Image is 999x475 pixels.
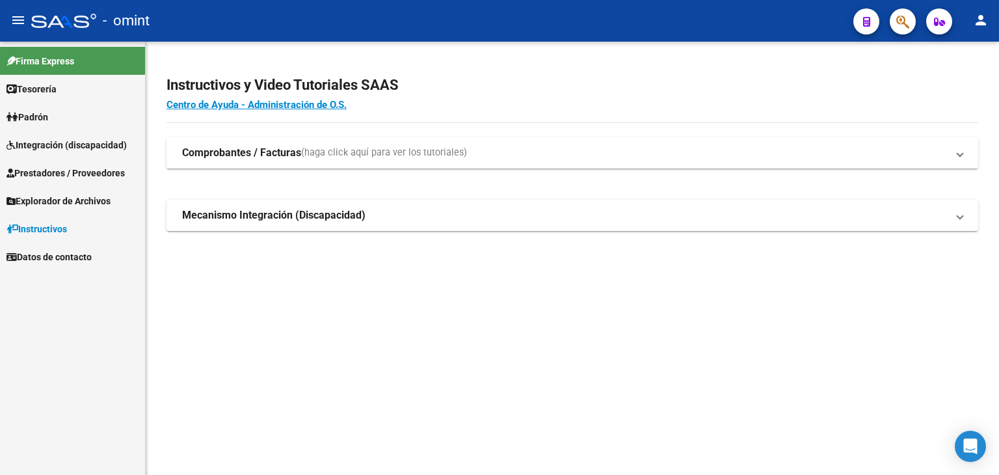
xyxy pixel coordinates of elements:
[103,7,150,35] span: - omint
[166,73,978,98] h2: Instructivos y Video Tutoriales SAAS
[955,431,986,462] div: Open Intercom Messenger
[7,54,74,68] span: Firma Express
[7,250,92,264] span: Datos de contacto
[182,208,366,223] strong: Mecanismo Integración (Discapacidad)
[7,138,127,152] span: Integración (discapacidad)
[166,200,978,231] mat-expansion-panel-header: Mecanismo Integración (Discapacidad)
[7,194,111,208] span: Explorador de Archivos
[7,166,125,180] span: Prestadores / Proveedores
[7,222,67,236] span: Instructivos
[301,146,467,160] span: (haga click aquí para ver los tutoriales)
[7,110,48,124] span: Padrón
[182,146,301,160] strong: Comprobantes / Facturas
[166,99,347,111] a: Centro de Ayuda - Administración de O.S.
[7,82,57,96] span: Tesorería
[973,12,989,28] mat-icon: person
[10,12,26,28] mat-icon: menu
[166,137,978,169] mat-expansion-panel-header: Comprobantes / Facturas(haga click aquí para ver los tutoriales)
